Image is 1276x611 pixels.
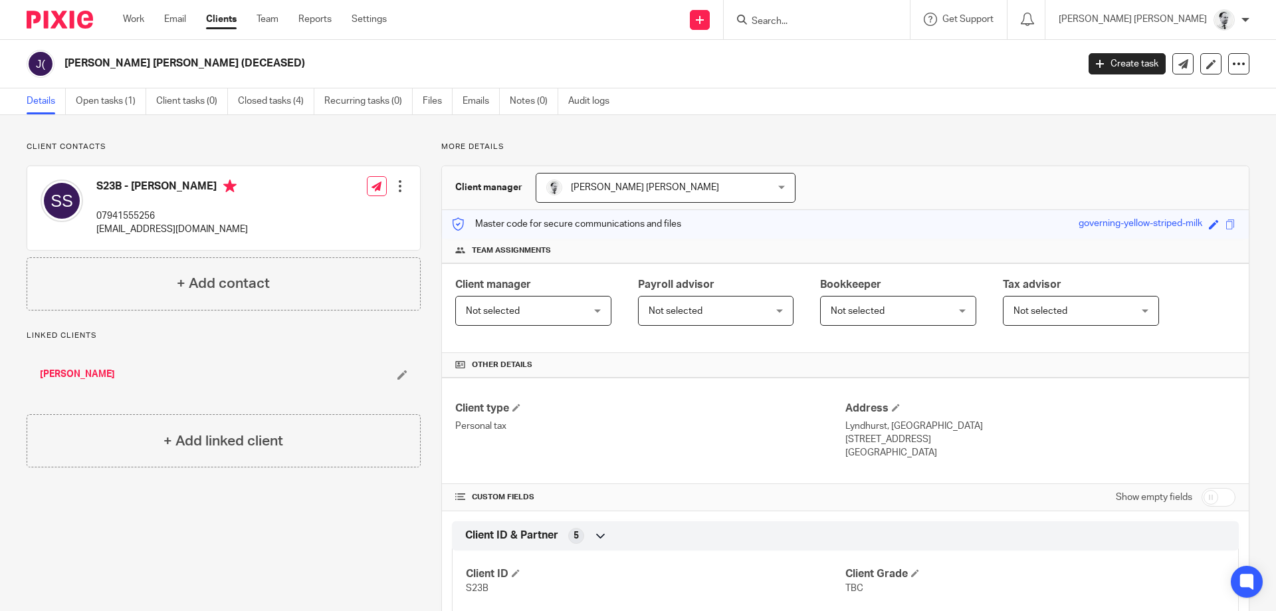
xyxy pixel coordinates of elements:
[750,16,870,28] input: Search
[96,209,248,223] p: 07941555256
[223,180,237,193] i: Primary
[324,88,413,114] a: Recurring tasks (0)
[1079,217,1202,232] div: governing-yellow-striped-milk
[40,368,115,381] a: [PERSON_NAME]
[455,420,845,433] p: Personal tax
[455,279,531,290] span: Client manager
[452,217,681,231] p: Master code for secure communications and files
[1013,306,1067,316] span: Not selected
[27,50,54,78] img: svg%3E
[455,402,845,416] h4: Client type
[164,13,186,26] a: Email
[568,88,619,114] a: Audit logs
[571,183,719,192] span: [PERSON_NAME] [PERSON_NAME]
[41,180,83,222] img: svg%3E
[463,88,500,114] a: Emails
[466,306,520,316] span: Not selected
[177,273,270,294] h4: + Add contact
[27,330,421,341] p: Linked clients
[206,13,237,26] a: Clients
[466,584,488,593] span: S23B
[96,223,248,236] p: [EMAIL_ADDRESS][DOMAIN_NAME]
[238,88,314,114] a: Closed tasks (4)
[472,245,551,256] span: Team assignments
[76,88,146,114] a: Open tasks (1)
[1059,13,1207,26] p: [PERSON_NAME] [PERSON_NAME]
[649,306,702,316] span: Not selected
[163,431,283,451] h4: + Add linked client
[845,420,1235,433] p: Lyndhurst, [GEOGRAPHIC_DATA]
[831,306,885,316] span: Not selected
[466,567,845,581] h4: Client ID
[845,446,1235,459] p: [GEOGRAPHIC_DATA]
[123,13,144,26] a: Work
[455,492,845,503] h4: CUSTOM FIELDS
[156,88,228,114] a: Client tasks (0)
[845,584,863,593] span: TBC
[257,13,278,26] a: Team
[64,57,868,70] h2: [PERSON_NAME] [PERSON_NAME] (DECEASED)
[1003,279,1061,290] span: Tax advisor
[441,142,1249,152] p: More details
[455,181,522,194] h3: Client manager
[820,279,881,290] span: Bookkeeper
[298,13,332,26] a: Reports
[423,88,453,114] a: Files
[1214,9,1235,31] img: Mass_2025.jpg
[472,360,532,370] span: Other details
[1116,491,1192,504] label: Show empty fields
[845,567,1225,581] h4: Client Grade
[638,279,714,290] span: Payroll advisor
[96,180,248,196] h4: S23B - [PERSON_NAME]
[845,402,1235,416] h4: Address
[352,13,387,26] a: Settings
[942,15,994,24] span: Get Support
[845,433,1235,446] p: [STREET_ADDRESS]
[546,180,562,195] img: Mass_2025.jpg
[27,11,93,29] img: Pixie
[574,529,579,543] span: 5
[510,88,558,114] a: Notes (0)
[1089,53,1166,74] a: Create task
[465,529,558,543] span: Client ID & Partner
[27,88,66,114] a: Details
[27,142,421,152] p: Client contacts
